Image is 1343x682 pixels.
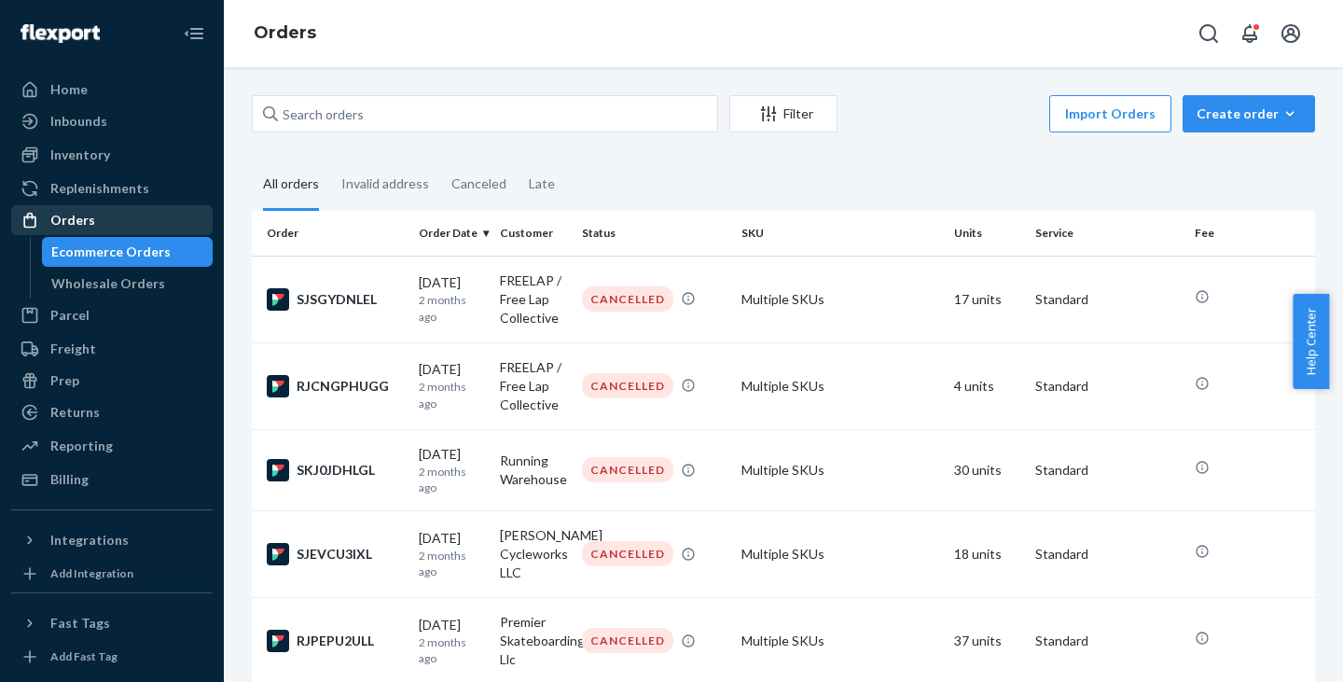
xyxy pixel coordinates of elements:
a: Add Fast Tag [11,646,213,668]
div: Replenishments [50,179,149,198]
div: All orders [263,160,319,211]
button: Close Navigation [175,15,213,52]
div: Returns [50,403,100,422]
td: 30 units [947,429,1028,510]
td: FREELAP / Free Lap Collective [492,256,574,342]
button: Open notifications [1231,15,1268,52]
a: Ecommerce Orders [42,237,214,267]
div: Wholesale Orders [51,274,165,293]
a: Freight [11,334,213,364]
a: Parcel [11,300,213,330]
th: Units [947,211,1028,256]
td: 4 units [947,342,1028,429]
button: Open account menu [1272,15,1309,52]
td: 18 units [947,510,1028,597]
div: SJSGYDNLEL [267,288,404,311]
p: 2 months ago [419,634,485,666]
div: [DATE] [419,616,485,666]
a: Billing [11,465,213,494]
img: Flexport logo [21,24,100,43]
div: Inventory [50,146,110,164]
button: Help Center [1293,294,1329,389]
div: Add Fast Tag [50,648,118,664]
button: Filter [729,95,838,132]
td: 17 units [947,256,1028,342]
div: RJPEPU2ULL [267,630,404,652]
div: Orders [50,211,95,230]
th: SKU [734,211,947,256]
a: Reporting [11,431,213,461]
button: Integrations [11,525,213,555]
div: Canceled [451,160,506,208]
div: Inbounds [50,112,107,131]
td: Multiple SKUs [734,429,947,510]
div: CANCELLED [582,628,673,653]
div: Add Integration [50,565,133,581]
td: Multiple SKUs [734,342,947,429]
button: Create order [1183,95,1315,132]
th: Service [1028,211,1187,256]
div: Billing [50,470,89,489]
a: Wholesale Orders [42,269,214,299]
th: Fee [1187,211,1315,256]
button: Fast Tags [11,608,213,638]
th: Order [252,211,411,256]
a: Inventory [11,140,213,170]
p: Standard [1035,461,1180,480]
div: SJEVCU3IXL [267,543,404,565]
p: Standard [1035,290,1180,309]
p: 2 months ago [419,464,485,495]
p: 2 months ago [419,292,485,324]
div: Prep [50,371,79,390]
div: Create order [1197,104,1301,123]
div: Invalid address [341,160,429,208]
div: [DATE] [419,360,485,411]
td: Multiple SKUs [734,510,947,597]
div: Reporting [50,437,113,455]
div: CANCELLED [582,457,673,482]
a: Replenishments [11,174,213,203]
div: Customer [500,225,566,241]
a: Prep [11,366,213,396]
div: [DATE] [419,273,485,324]
div: Integrations [50,531,129,550]
div: SKJ0JDHLGL [267,459,404,481]
input: Search orders [252,95,718,132]
a: Returns [11,397,213,427]
th: Status [575,211,734,256]
a: Orders [254,22,316,43]
a: Orders [11,205,213,235]
div: CANCELLED [582,541,673,566]
td: Running Warehouse [492,429,574,510]
div: [DATE] [419,445,485,495]
p: Standard [1035,632,1180,650]
div: Filter [730,104,837,123]
a: Add Integration [11,563,213,585]
div: CANCELLED [582,373,673,398]
div: [DATE] [419,529,485,579]
div: CANCELLED [582,286,673,312]
td: FREELAP / Free Lap Collective [492,342,574,429]
p: 2 months ago [419,379,485,411]
td: Multiple SKUs [734,256,947,342]
div: Ecommerce Orders [51,243,171,261]
a: Inbounds [11,106,213,136]
a: Home [11,75,213,104]
button: Import Orders [1049,95,1171,132]
div: Freight [50,340,96,358]
div: Home [50,80,88,99]
div: Parcel [50,306,90,325]
p: Standard [1035,545,1180,564]
button: Open Search Box [1190,15,1227,52]
p: 2 months ago [419,548,485,579]
div: RJCNGPHUGG [267,375,404,397]
td: [PERSON_NAME] Cycleworks LLC [492,510,574,597]
ol: breadcrumbs [239,7,331,61]
div: Late [529,160,555,208]
div: Fast Tags [50,614,110,633]
p: Standard [1035,377,1180,396]
th: Order Date [411,211,492,256]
